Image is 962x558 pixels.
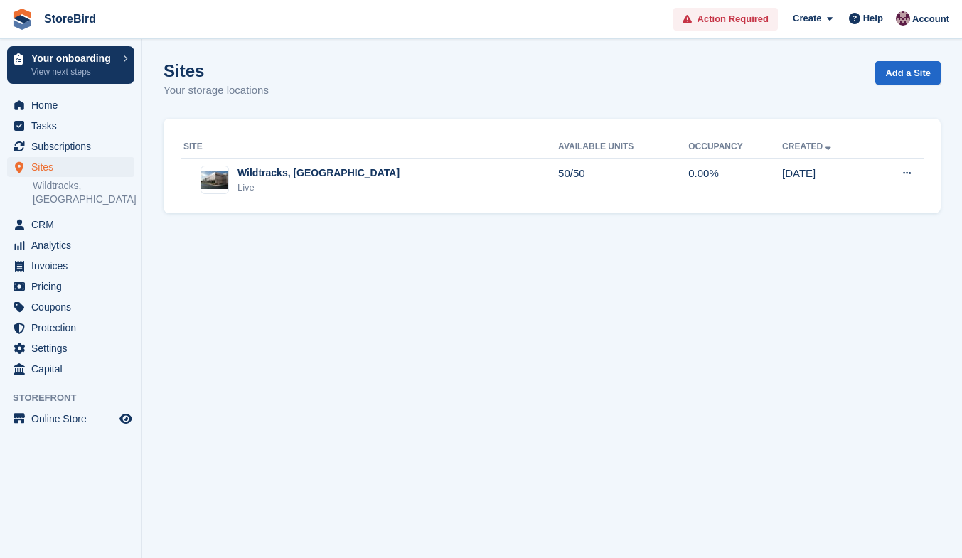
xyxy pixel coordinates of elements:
span: Settings [31,338,117,358]
a: Preview store [117,410,134,427]
p: Your storage locations [164,82,269,99]
a: Action Required [673,8,778,31]
a: menu [7,338,134,358]
span: Sites [31,157,117,177]
a: menu [7,235,134,255]
img: Image of Wildtracks, Red Lodge site [201,171,228,189]
span: Account [912,12,949,26]
span: Home [31,95,117,115]
th: Site [181,136,558,159]
a: menu [7,359,134,379]
a: menu [7,136,134,156]
span: CRM [31,215,117,235]
a: Created [782,141,834,151]
span: Create [793,11,821,26]
span: Tasks [31,116,117,136]
img: stora-icon-8386f47178a22dfd0bd8f6a31ec36ba5ce8667c1dd55bd0f319d3a0aa187defe.svg [11,9,33,30]
a: menu [7,157,134,177]
a: Add a Site [875,61,941,85]
span: Analytics [31,235,117,255]
td: 50/50 [558,158,688,202]
a: menu [7,256,134,276]
a: Your onboarding View next steps [7,46,134,84]
div: Wildtracks, [GEOGRAPHIC_DATA] [237,166,400,181]
span: Coupons [31,297,117,317]
a: menu [7,215,134,235]
span: Invoices [31,256,117,276]
span: Storefront [13,391,141,405]
th: Occupancy [688,136,782,159]
a: Wildtracks, [GEOGRAPHIC_DATA] [33,179,134,206]
a: menu [7,318,134,338]
a: StoreBird [38,7,102,31]
th: Available Units [558,136,688,159]
img: Hugh Stanton [896,11,910,26]
a: menu [7,277,134,296]
span: Help [863,11,883,26]
p: View next steps [31,65,116,78]
p: Your onboarding [31,53,116,63]
a: menu [7,95,134,115]
div: Live [237,181,400,195]
span: Action Required [698,12,769,26]
h1: Sites [164,61,269,80]
td: 0.00% [688,158,782,202]
td: [DATE] [782,158,872,202]
span: Protection [31,318,117,338]
span: Pricing [31,277,117,296]
a: menu [7,297,134,317]
span: Subscriptions [31,136,117,156]
span: Online Store [31,409,117,429]
span: Capital [31,359,117,379]
a: menu [7,116,134,136]
a: menu [7,409,134,429]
